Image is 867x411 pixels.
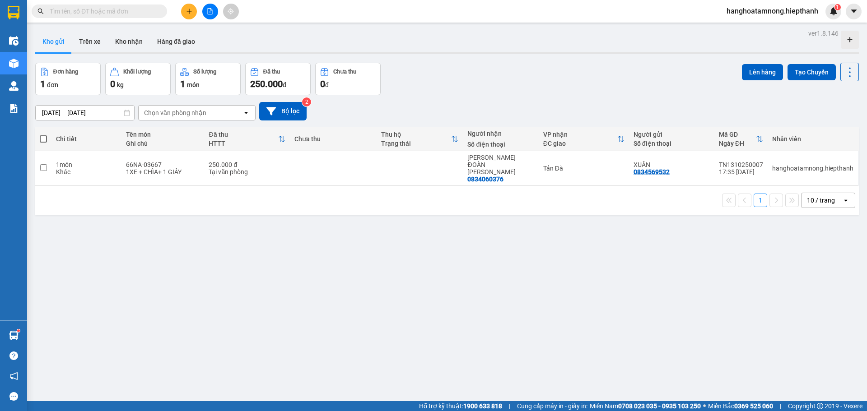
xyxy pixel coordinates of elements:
[40,79,45,89] span: 1
[263,69,280,75] div: Đã thu
[47,81,58,88] span: đơn
[808,28,839,38] div: ver 1.8.146
[302,97,311,106] sup: 2
[126,140,200,147] div: Ghi chú
[754,194,767,207] button: 1
[259,102,307,120] button: Bộ lọc
[714,127,768,151] th: Toggle SortBy
[381,140,452,147] div: Trạng thái
[846,4,862,19] button: caret-down
[127,61,245,68] span: 026 Tản Đà - Lô E, P11, Q5 |
[634,168,670,175] div: 0834569532
[3,46,68,55] strong: VP Gửi :
[53,69,78,75] div: Đơn hàng
[708,401,773,411] span: Miền Bắc
[467,175,503,183] div: 0834060376
[150,31,202,52] button: Hàng đã giao
[245,63,311,95] button: Đã thu250.000đ
[123,69,151,75] div: Khối lượng
[320,79,325,89] span: 0
[12,33,85,42] span: Hotline : 1900 633 622
[126,161,200,168] div: 66NA-03667
[110,79,115,89] span: 0
[841,31,859,49] div: Tạo kho hàng mới
[3,56,103,70] span: Đường Tràm Chim, [PERSON_NAME], [GEOGRAPHIC_DATA] |
[9,36,19,46] img: warehouse-icon
[106,14,189,32] strong: BIÊN NHẬN
[193,69,216,75] div: Số lượng
[9,372,18,380] span: notification
[850,7,858,15] span: caret-down
[719,161,763,168] div: TN1310250007
[830,7,838,15] img: icon-new-feature
[772,165,853,172] div: hanghoatamnong.hiepthanh
[35,63,101,95] button: Đơn hàng1đơn
[127,51,187,59] strong: VP Nhận :
[719,168,763,175] div: 17:35 [DATE]
[419,401,502,411] span: Hỗ trợ kỹ thuật:
[9,392,18,401] span: message
[333,69,356,75] div: Chưa thu
[17,329,20,332] sup: 1
[509,401,510,411] span: |
[807,196,835,205] div: 10 / trang
[126,168,200,175] div: 1XE + CHÌA+ 1 GIẤY
[634,161,710,168] div: XUÂN
[467,141,534,148] div: Số điện thoại
[742,64,783,80] button: Lên hàng
[463,402,502,410] strong: 1900 633 818
[202,4,218,19] button: file-add
[56,168,117,175] div: Khác
[8,6,19,19] img: logo-vxr
[117,81,124,88] span: kg
[377,127,463,151] th: Toggle SortBy
[834,4,841,10] sup: 1
[27,23,70,32] strong: HIỆP THÀNH
[108,31,150,52] button: Kho nhận
[35,31,72,52] button: Kho gửi
[634,131,710,138] div: Người gửi
[72,31,108,52] button: Trên xe
[50,6,156,16] input: Tìm tên, số ĐT hoặc mã đơn
[29,45,68,55] span: Tam Nông
[209,131,278,138] div: Đã thu
[734,402,773,410] strong: 0369 525 060
[223,4,239,19] button: aim
[204,127,289,151] th: Toggle SortBy
[325,81,329,88] span: đ
[105,63,171,95] button: Khối lượng0kg
[250,79,283,89] span: 250.000
[590,401,701,411] span: Miền Nam
[543,165,625,172] div: Tản Đà
[719,5,825,17] span: hanghoatamnong.hiepthanh
[175,63,241,95] button: Số lượng1món
[144,108,206,117] div: Chọn văn phòng nhận
[37,8,44,14] span: search
[36,106,134,120] input: Select a date range.
[788,64,836,80] button: Tạo Chuyến
[56,161,117,168] div: 1 món
[209,168,285,175] div: Tại văn phòng
[56,135,117,143] div: Chi tiết
[6,5,91,22] strong: CÔNG TY TNHH MTV VẬN TẢI
[543,140,617,147] div: ĐC giao
[381,131,452,138] div: Thu hộ
[9,104,19,113] img: solution-icon
[634,140,710,147] div: Số điện thoại
[467,130,534,137] div: Người nhận
[209,140,278,147] div: HTTT
[719,140,756,147] div: Ngày ĐH
[180,79,185,89] span: 1
[780,401,781,411] span: |
[836,4,839,10] span: 1
[703,404,706,408] span: ⚪️
[126,131,200,138] div: Tên món
[539,127,629,151] th: Toggle SortBy
[242,109,250,116] svg: open
[181,4,197,19] button: plus
[315,63,381,95] button: Chưa thu0đ
[209,161,285,168] div: 250.000 đ
[9,59,19,68] img: warehouse-icon
[517,401,587,411] span: Cung cấp máy in - giấy in:
[842,197,849,204] svg: open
